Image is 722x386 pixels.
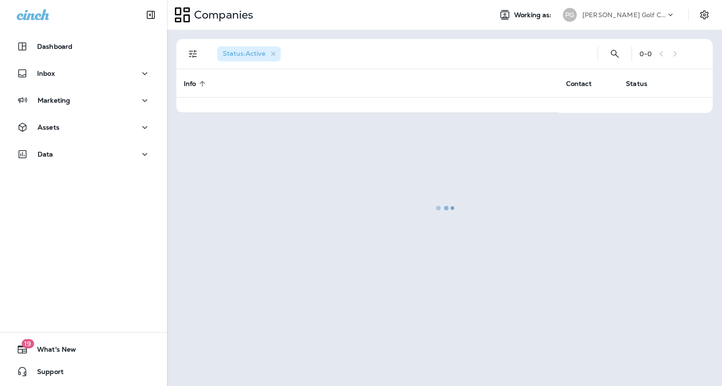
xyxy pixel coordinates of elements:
p: [PERSON_NAME] Golf Club [582,11,666,19]
button: Support [9,362,158,381]
button: Inbox [9,64,158,83]
span: Support [28,368,64,379]
p: Inbox [37,70,55,77]
button: Settings [696,7,713,23]
button: Data [9,145,158,164]
p: Assets [38,124,59,131]
p: Data [38,150,53,158]
button: Marketing [9,91,158,110]
button: Collapse Sidebar [138,6,164,24]
span: Working as: [514,11,554,19]
p: Dashboard [37,43,72,50]
button: Assets [9,118,158,137]
button: 19What's New [9,340,158,359]
p: Marketing [38,97,70,104]
button: Dashboard [9,37,158,56]
div: PG [563,8,577,22]
span: What's New [28,346,76,357]
span: 19 [21,339,34,348]
p: Companies [190,8,253,22]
